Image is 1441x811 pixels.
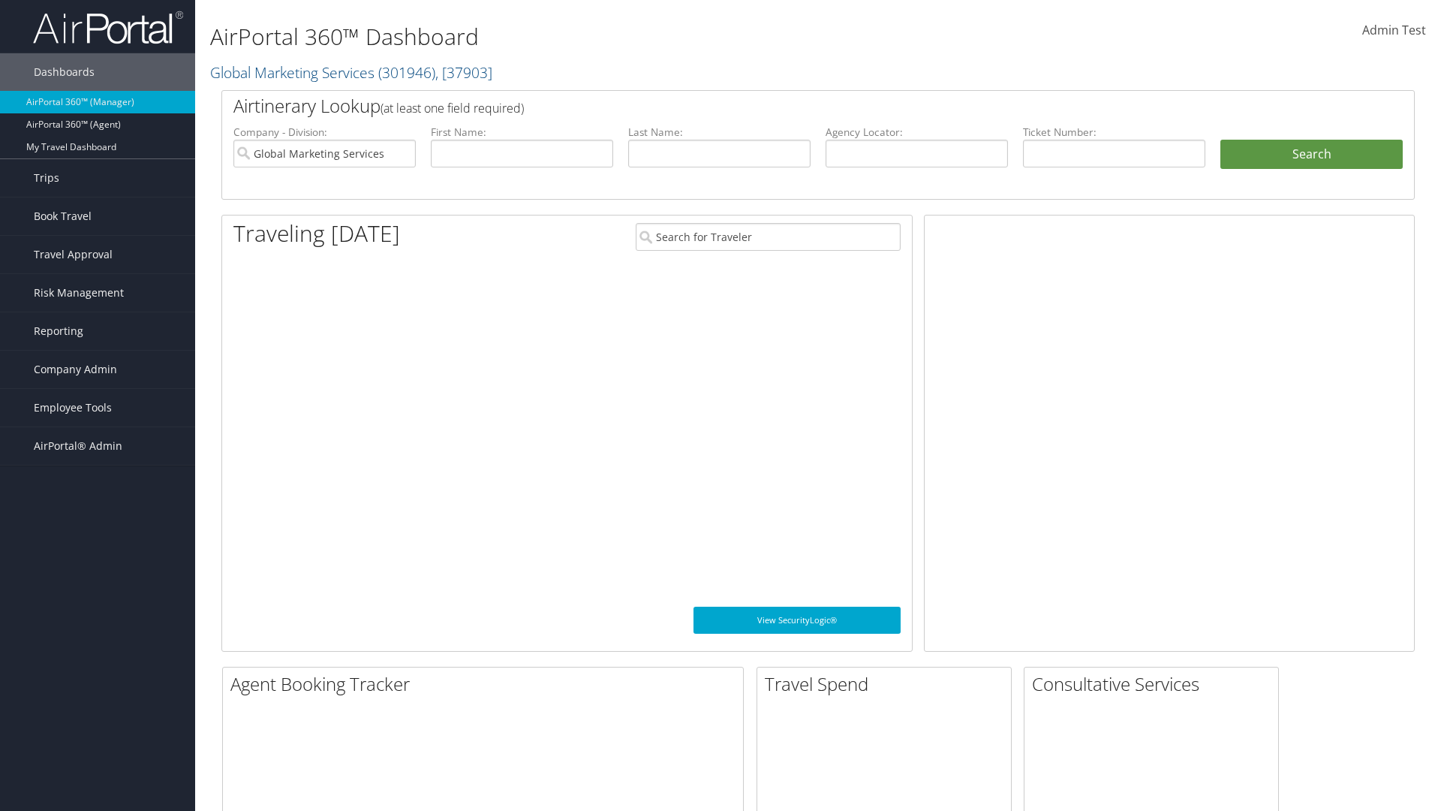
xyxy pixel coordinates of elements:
[628,125,811,140] label: Last Name:
[210,62,492,83] a: Global Marketing Services
[33,10,183,45] img: airportal-logo.png
[1023,125,1205,140] label: Ticket Number:
[34,197,92,235] span: Book Travel
[34,312,83,350] span: Reporting
[233,218,400,249] h1: Traveling [DATE]
[34,159,59,197] span: Trips
[765,671,1011,697] h2: Travel Spend
[378,62,435,83] span: ( 301946 )
[34,274,124,312] span: Risk Management
[1362,22,1426,38] span: Admin Test
[34,236,113,273] span: Travel Approval
[636,223,901,251] input: Search for Traveler
[1032,671,1278,697] h2: Consultative Services
[826,125,1008,140] label: Agency Locator:
[233,93,1304,119] h2: Airtinerary Lookup
[210,21,1021,53] h1: AirPortal 360™ Dashboard
[233,125,416,140] label: Company - Division:
[34,389,112,427] span: Employee Tools
[230,671,743,697] h2: Agent Booking Tracker
[693,607,901,634] a: View SecurityLogic®
[435,62,492,83] span: , [ 37903 ]
[34,53,95,91] span: Dashboards
[431,125,613,140] label: First Name:
[1362,8,1426,54] a: Admin Test
[1220,140,1403,170] button: Search
[34,427,122,465] span: AirPortal® Admin
[381,100,524,116] span: (at least one field required)
[34,351,117,388] span: Company Admin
